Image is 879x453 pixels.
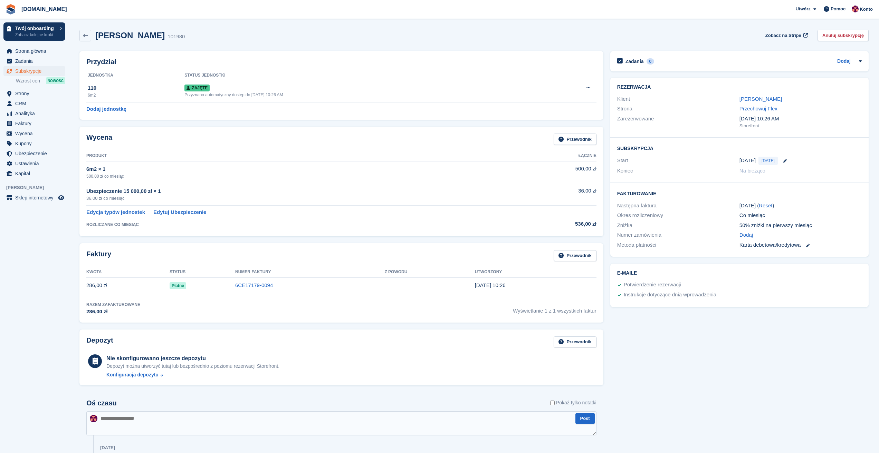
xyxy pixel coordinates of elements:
span: Zobacz na Stripe [765,32,801,39]
div: 50% zniżki na pierwszy miesiąc [739,221,862,229]
span: Wycena [15,129,57,138]
a: menu [3,109,65,118]
span: Subskrypcje [15,66,57,76]
div: 101980 [168,33,185,41]
div: Zarezerwowane [617,115,739,129]
a: menu [3,159,65,168]
h2: Oś czasu [86,399,117,407]
th: Jednostka [86,70,184,81]
a: Anuluj subskrypcję [818,30,869,41]
button: Post [575,413,595,424]
div: Okres rozliczeniowy [617,211,739,219]
a: menu [3,169,65,178]
th: Numer faktury [235,267,384,278]
a: Edycja typów jednostek [86,208,145,216]
h2: Fakturowanie [617,190,862,197]
div: Ubezpieczenie 15 000,00 zł × 1 [86,187,519,195]
div: Koniec [617,167,739,175]
a: menu [3,46,65,56]
span: Faktury [15,119,57,128]
a: [DOMAIN_NAME] [19,3,70,15]
a: menu [3,66,65,76]
h2: Rezerwacja [617,85,862,90]
div: Storefront [739,122,862,129]
p: Depozyt można utworzyć tutaj lub bezpośrednio z poziomu rezerwacji Storefront. [106,363,279,370]
a: Konfiguracja depozytu [106,371,279,378]
span: Strony [15,89,57,98]
th: Utworzony [475,267,596,278]
div: 0 [647,58,655,65]
div: Przyznano automatyczny dostęp do [DATE] 10:26 AM [184,92,544,98]
span: Płatne [170,282,186,289]
th: Produkt [86,150,519,161]
th: Kwota [86,267,170,278]
th: Z powodu [384,267,475,278]
a: Przewodnik [554,336,596,348]
div: 536,00 zł [519,220,596,228]
span: Zadania [15,56,57,66]
div: [DATE] [100,445,115,451]
a: menu [3,149,65,158]
span: [DATE] [758,157,778,165]
a: menu [3,129,65,138]
a: menu [3,139,65,148]
div: 36,00 zł co miesiąc [86,195,519,202]
a: Dodaj jednostkę [86,105,126,113]
input: Pokaż tylko notatki [550,399,555,406]
h2: Subskrypcja [617,145,862,151]
a: Wzrost cen NOWOŚĆ [16,77,65,85]
span: Sklep internetowy [15,193,57,203]
a: 6CE17179-0094 [235,282,273,288]
h2: E-maile [617,270,862,276]
a: Dodaj [739,231,753,239]
span: Ubezpieczenie [15,149,57,158]
time: 2025-08-16 23:00:00 UTC [739,157,756,165]
div: Nie skonfigurowano jeszcze depozytu [106,354,279,363]
a: Zobacz na Stripe [763,30,809,41]
div: Razem zafakturowane [86,302,140,308]
div: NOWOŚĆ [46,77,65,84]
a: menu [3,56,65,66]
div: Instrukcje dotyczące dnia wprowadzenia [624,291,716,299]
time: 2025-08-17 08:26:08 UTC [475,282,506,288]
span: Pomoc [831,6,845,12]
span: Wzrost cen [16,78,40,84]
div: Klient [617,95,739,103]
div: Co miesiąc [739,211,862,219]
div: Metoda płatności [617,241,739,249]
div: Numer zamówienia [617,231,739,239]
div: 500,00 zł co miesiąc [86,173,519,179]
div: 286,00 zł [86,308,140,316]
div: Następna faktura [617,202,739,210]
div: Strona [617,105,739,113]
img: stora-icon-8386f47178a22dfd0bd8f6a31ec36ba5ce8667c1dd55bd0f319d3a0aa187defe.svg [6,4,16,14]
span: Na bieżąco [739,168,765,174]
p: Twój onboarding [15,26,56,31]
a: menu [3,119,65,128]
a: Reset [759,203,772,208]
span: Konto [860,6,873,13]
a: menu [3,89,65,98]
h2: [PERSON_NAME] [95,31,165,40]
span: Kapitał [15,169,57,178]
div: Karta debetowa/kredytowa [739,241,862,249]
h2: Zadania [625,58,644,65]
img: Mateusz Kacwin [90,415,97,422]
h2: Depozyt [86,336,113,348]
h2: Przydział [86,58,596,66]
div: Konfiguracja depozytu [106,371,159,378]
td: 500,00 zł [519,161,596,183]
th: Status jednostki [184,70,544,81]
td: 36,00 zł [519,183,596,206]
div: 6m2 [88,92,184,98]
img: Mateusz Kacwin [852,6,859,12]
td: 286,00 zł [86,278,170,293]
span: Strona główna [15,46,57,56]
a: Przewodnik [554,250,596,262]
a: Edytuj Ubezpieczenie [153,208,206,216]
div: Start [617,157,739,165]
span: Kupony [15,139,57,148]
div: [DATE] 10:26 AM [739,115,862,123]
a: menu [3,99,65,108]
a: Podgląd sklepu [57,194,65,202]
